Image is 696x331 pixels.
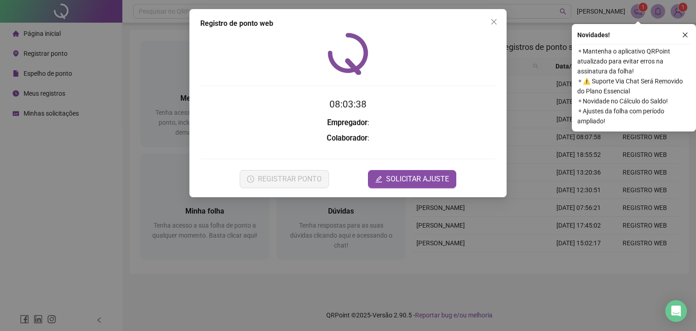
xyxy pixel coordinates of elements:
[682,32,688,38] span: close
[665,300,687,322] div: Open Intercom Messenger
[577,30,610,40] span: Novidades !
[577,46,691,76] span: ⚬ Mantenha o aplicativo QRPoint atualizado para evitar erros na assinatura da folha!
[577,96,691,106] span: ⚬ Novidade no Cálculo do Saldo!
[490,18,498,25] span: close
[200,117,496,129] h3: :
[328,33,368,75] img: QRPoint
[327,134,367,142] strong: Colaborador
[200,132,496,144] h3: :
[375,175,382,183] span: edit
[240,170,329,188] button: REGISTRAR PONTO
[368,170,456,188] button: editSOLICITAR AJUSTE
[577,106,691,126] span: ⚬ Ajustes da folha com período ampliado!
[327,118,367,127] strong: Empregador
[577,76,691,96] span: ⚬ ⚠️ Suporte Via Chat Será Removido do Plano Essencial
[200,18,496,29] div: Registro de ponto web
[487,15,501,29] button: Close
[386,174,449,185] span: SOLICITAR AJUSTE
[329,99,367,110] time: 08:03:38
